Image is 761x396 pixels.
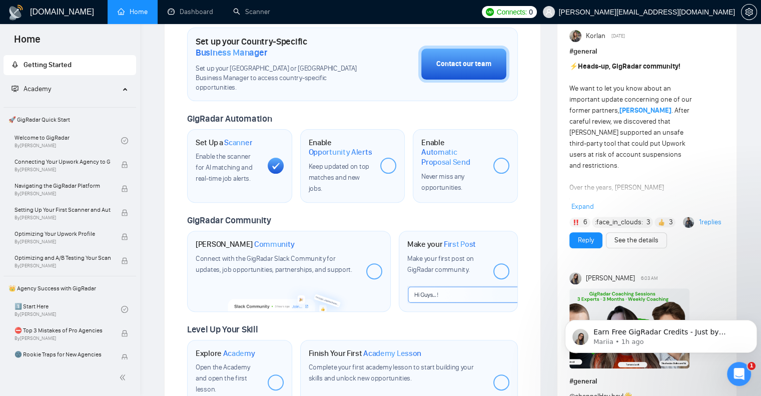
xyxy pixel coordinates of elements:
span: ⛔ Top 3 Mistakes of Pro Agencies [15,325,111,335]
span: double-left [119,372,129,382]
span: Business Manager [196,47,267,58]
span: Academy Lesson [363,348,421,358]
span: lock [121,257,128,264]
span: Expand [571,202,594,211]
span: Scanner [224,138,252,148]
span: Keep updated on top matches and new jobs. [309,162,369,193]
h1: Enable [309,138,373,157]
span: By [PERSON_NAME] [15,215,111,221]
span: 🚀 GigRadar Quick Start [5,110,135,130]
img: 👍 [658,219,665,226]
a: Reply [578,235,594,246]
span: rocket [12,61,19,68]
span: Optimizing Your Upwork Profile [15,229,111,239]
span: check-circle [121,137,128,144]
h1: Finish Your First [309,348,421,358]
button: Reply [569,232,602,248]
span: 0 [529,7,533,18]
a: 1replies [699,217,721,227]
img: Myroslav Koval [683,217,694,228]
span: lock [121,185,128,192]
span: Setting Up Your First Scanner and Auto-Bidder [15,205,111,215]
span: fund-projection-screen [12,85,19,92]
a: See the details [614,235,658,246]
span: Korlan [585,31,605,42]
span: Connecting Your Upwork Agency to GigRadar [15,157,111,167]
li: Getting Started [4,55,136,75]
h1: # general [569,376,724,387]
span: By [PERSON_NAME] [15,239,111,245]
span: Home [6,32,49,53]
span: Optimizing and A/B Testing Your Scanner for Better Results [15,253,111,263]
span: lock [121,330,128,337]
span: lock [121,161,128,168]
div: Contact our team [436,59,491,70]
button: setting [741,4,757,20]
span: 6 [583,217,587,227]
span: [PERSON_NAME] [585,273,634,284]
span: lock [121,354,128,361]
span: By [PERSON_NAME] [15,335,111,341]
span: Academy [12,85,51,93]
span: 1 [747,362,755,370]
span: 🌚 Rookie Traps for New Agencies [15,349,111,359]
span: First Post [444,239,476,249]
span: Community [254,239,295,249]
a: homeHome [118,8,148,16]
span: Earn Free GigRadar Credits - Just by Sharing Your Story! 💬 Want more credits for sending proposal... [33,29,183,236]
span: Navigating the GigRadar Platform [15,181,111,191]
a: [PERSON_NAME] [619,106,671,115]
button: See the details [606,232,667,248]
h1: Set Up a [196,138,252,148]
span: Level Up Your Skill [187,324,258,335]
span: lock [121,209,128,216]
span: user [545,9,552,16]
img: upwork-logo.png [486,8,494,16]
span: By [PERSON_NAME] [15,191,111,197]
span: check-circle [121,306,128,313]
a: searchScanner [233,8,270,16]
span: Academy [223,348,255,358]
span: GigRadar Community [187,215,271,226]
span: Automatic Proposal Send [421,147,485,167]
span: Set up your [GEOGRAPHIC_DATA] or [GEOGRAPHIC_DATA] Business Manager to access country-specific op... [196,64,368,93]
h1: Set up your Country-Specific [196,36,368,58]
span: lock [121,233,128,240]
span: Connects: [497,7,527,18]
span: :face_in_clouds: [594,217,642,228]
span: GigRadar Automation [187,113,272,124]
h1: # general [569,46,724,57]
span: ⚡ [569,62,578,71]
h1: Make your [407,239,476,249]
a: dashboardDashboard [168,8,213,16]
span: 6:03 AM [641,274,658,283]
span: 3 [668,217,672,227]
span: Opportunity Alerts [309,147,372,157]
p: Message from Mariia, sent 1h ago [33,39,184,48]
span: By [PERSON_NAME] [15,167,111,173]
span: Never miss any opportunities. [421,172,464,192]
span: Complete your first academy lesson to start building your skills and unlock new opportunities. [309,363,474,382]
span: Make your first post on GigRadar community. [407,254,474,274]
a: Welcome to GigRadarBy[PERSON_NAME] [15,130,121,152]
span: [DATE] [611,32,625,41]
h1: [PERSON_NAME] [196,239,295,249]
span: Enable the scanner for AI matching and real-time job alerts. [196,152,252,183]
span: 👑 Agency Success with GigRadar [5,278,135,298]
iframe: Intercom notifications message [561,299,761,369]
button: Contact our team [418,46,509,83]
span: Connect with the GigRadar Slack Community for updates, job opportunities, partnerships, and support. [196,254,352,274]
span: Academy [24,85,51,93]
a: setting [741,8,757,16]
span: 3 [646,217,650,227]
span: setting [741,8,756,16]
img: Mariia Heshka [569,272,581,284]
img: logo [8,5,24,21]
img: Korlan [569,30,581,42]
span: Open the Academy and open the first lesson. [196,363,250,393]
img: ‼️ [572,219,579,226]
iframe: Intercom live chat [727,362,751,386]
img: F09L7DB94NL-GigRadar%20Coaching%20Sessions%20_%20Experts.png [569,288,689,368]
